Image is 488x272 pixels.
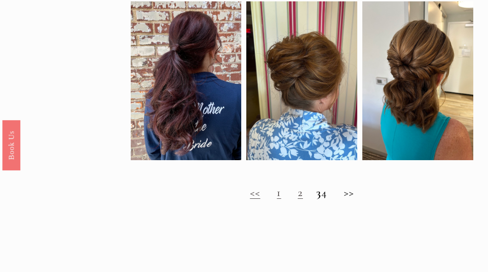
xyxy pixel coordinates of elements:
a: Book Us [2,120,20,170]
strong: 3 [316,185,321,199]
a: 1 [277,185,281,199]
a: << [250,185,260,199]
a: 2 [298,185,303,199]
h2: 4 >> [131,186,474,199]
